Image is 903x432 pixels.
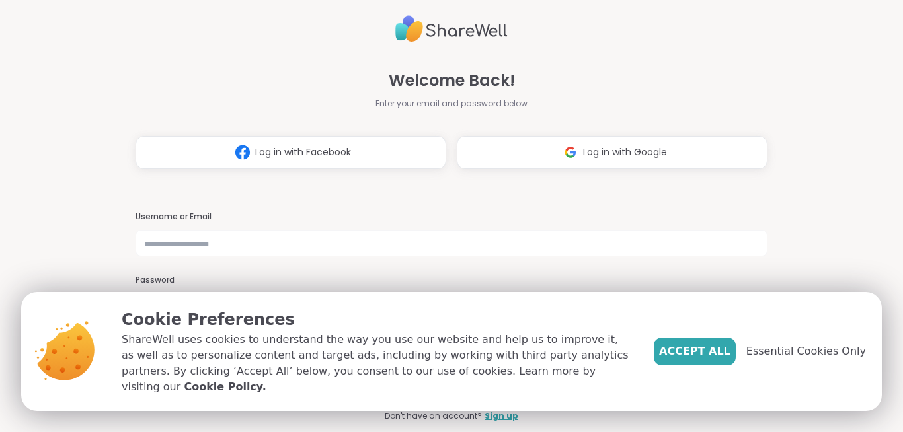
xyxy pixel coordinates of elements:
a: Cookie Policy. [184,379,266,395]
span: Log in with Facebook [255,145,351,159]
span: Don't have an account? [385,410,482,422]
span: Log in with Google [583,145,667,159]
h3: Password [136,275,767,286]
a: Sign up [485,410,518,422]
img: ShareWell Logomark [230,140,255,164]
button: Log in with Google [457,136,767,169]
p: Cookie Preferences [122,308,633,332]
button: Accept All [654,338,736,365]
img: ShareWell Logo [395,10,508,48]
span: Accept All [659,343,730,359]
h3: Username or Email [136,211,767,223]
button: Log in with Facebook [136,136,446,169]
p: ShareWell uses cookies to understand the way you use our website and help us to improve it, as we... [122,332,633,395]
img: ShareWell Logomark [558,140,583,164]
span: Enter your email and password below [375,98,528,110]
span: Essential Cookies Only [746,343,866,359]
span: Welcome Back! [389,69,515,92]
